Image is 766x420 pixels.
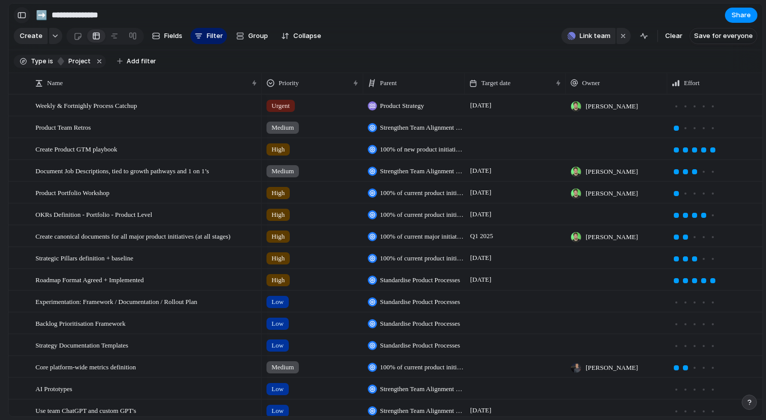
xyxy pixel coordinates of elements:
[35,361,136,372] span: Core platform-wide metrics definition
[35,274,144,285] span: Roadmap Format Agreed + Implemented
[272,253,285,263] span: High
[272,166,294,176] span: Medium
[586,232,638,242] span: [PERSON_NAME]
[35,317,126,329] span: Backlog Prioritisation Framework
[582,78,600,88] span: Owner
[65,57,91,66] span: project
[272,210,285,220] span: High
[35,143,117,155] span: Create Product GTM playbook
[690,28,757,44] button: Save for everyone
[31,57,46,66] span: Type
[35,404,136,416] span: Use team ChatGPT and custom GPT's
[468,165,494,177] span: [DATE]
[272,275,285,285] span: High
[35,339,128,351] span: Strategy Documentation Templates
[380,210,464,220] span: 100% of current product initiatives have OKRs
[272,188,285,198] span: High
[561,28,616,44] button: Link team
[468,252,494,264] span: [DATE]
[207,31,223,41] span: Filter
[272,101,290,111] span: Urgent
[248,31,268,41] span: Group
[164,31,182,41] span: Fields
[127,57,156,66] span: Add filter
[272,232,285,242] span: High
[48,57,53,66] span: is
[272,384,284,394] span: Low
[35,165,209,176] span: Document Job Descriptions, tied to growth pathways and 1 on 1’s
[111,54,162,68] button: Add filter
[380,166,464,176] span: Strengthen Team Alignment and Growth Practices
[272,340,284,351] span: Low
[20,31,43,41] span: Create
[35,230,231,242] span: Create canonical documents for all major product initiatives (at all stages)
[380,319,460,329] span: Standardise Product Processes
[380,275,460,285] span: Standardise Product Processes
[380,384,464,394] span: Strengthen Team Alignment and Growth Practices
[33,7,50,23] button: ➡️
[380,188,464,198] span: 100% of current product initiatives have OKRs
[468,186,494,199] span: [DATE]
[725,8,757,23] button: Share
[14,28,48,44] button: Create
[380,253,464,263] span: 100% of current product initiatives have OKRs
[665,31,682,41] span: Clear
[35,121,91,133] span: Product Team Retros
[380,297,460,307] span: Standardise Product Processes
[380,362,464,372] span: 100% of current product initiatives include defined metrics and tracking plan
[35,186,109,198] span: Product Portfolio Workshop
[380,144,464,155] span: 100% of new product initiatives utilise the GTM playbook
[732,10,751,20] span: Share
[272,319,284,329] span: Low
[47,78,63,88] span: Name
[293,31,321,41] span: Collapse
[272,362,294,372] span: Medium
[35,252,133,263] span: Strategic Pillars definition + baseline
[380,123,464,133] span: Strengthen Team Alignment and Growth Practices
[277,28,325,44] button: Collapse
[380,101,424,111] span: Product Strategy
[272,406,284,416] span: Low
[586,188,638,199] span: [PERSON_NAME]
[231,28,273,44] button: Group
[380,78,397,88] span: Parent
[468,404,494,416] span: [DATE]
[380,340,460,351] span: Standardise Product Processes
[35,99,137,111] span: Weekly & Fortnighly Process Catchup
[468,99,494,111] span: [DATE]
[35,383,72,394] span: AI Prototypes
[190,28,227,44] button: Filter
[380,232,464,242] span: 100% of current major initiatives & 75% of past product initiatives have Canonical Docs
[586,363,638,373] span: [PERSON_NAME]
[36,8,47,22] div: ➡️
[46,56,55,67] button: is
[35,295,197,307] span: Experimentation: Framework / Documentation / Rollout Plan
[684,78,700,88] span: Effort
[272,123,294,133] span: Medium
[35,208,152,220] span: OKRs Definition - Portfolio - Product Level
[468,208,494,220] span: [DATE]
[279,78,299,88] span: Priority
[272,144,285,155] span: High
[586,101,638,111] span: [PERSON_NAME]
[586,167,638,177] span: [PERSON_NAME]
[481,78,511,88] span: Target date
[468,230,495,242] span: Q1 2025
[54,56,93,67] button: project
[148,28,186,44] button: Fields
[580,31,610,41] span: Link team
[468,274,494,286] span: [DATE]
[272,297,284,307] span: Low
[661,28,686,44] button: Clear
[694,31,753,41] span: Save for everyone
[380,406,464,416] span: Strengthen Team Alignment and Growth Practices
